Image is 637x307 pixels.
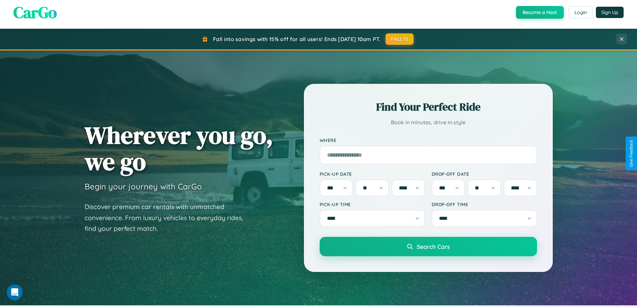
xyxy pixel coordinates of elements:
button: Become a Host [516,6,564,19]
p: Book in minutes, drive in style [320,118,537,127]
button: Login [569,6,593,18]
button: Search Cars [320,237,537,256]
button: Sign Up [596,7,624,18]
button: FALL15 [386,33,414,45]
h1: Wherever you go, we go [85,122,273,175]
iframe: Intercom live chat [7,284,23,300]
label: Drop-off Date [432,171,537,177]
label: Pick-up Date [320,171,425,177]
span: Fall into savings with 15% off for all users! Ends [DATE] 10am PT. [213,36,381,42]
div: Give Feedback [629,140,634,167]
span: CarGo [13,1,57,23]
span: Search Cars [417,243,450,250]
label: Drop-off Time [432,201,537,207]
label: Pick-up Time [320,201,425,207]
h3: Begin your journey with CarGo [85,181,202,191]
label: Where [320,137,537,143]
h2: Find Your Perfect Ride [320,100,537,114]
p: Discover premium car rentals with unmatched convenience. From luxury vehicles to everyday rides, ... [85,201,252,234]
